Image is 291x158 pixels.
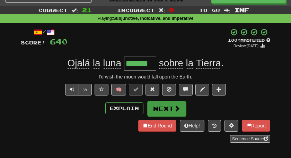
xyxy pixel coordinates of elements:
div: / [21,28,68,37]
span: Ojalá [68,58,90,69]
button: Add to collection (alt+a) [212,84,226,95]
span: 21 [82,6,92,13]
button: End Round [138,120,176,132]
button: Reset to 0% Mastered (alt+r) [145,84,159,95]
div: Mastered [228,38,270,43]
button: Report [242,120,270,132]
button: Round history (alt+y) [208,120,221,132]
button: Next [147,101,186,117]
button: Explain [105,102,143,114]
button: Discuss sentence (alt+u) [179,84,193,95]
button: ½ [79,84,92,95]
span: : [159,8,165,13]
span: . [156,58,224,69]
span: la [93,58,100,69]
span: Correct [38,7,68,13]
div: Text-to-speech controls [64,84,92,95]
span: 0 [169,6,174,13]
span: Score: [21,40,46,45]
span: : [72,8,78,13]
span: Tierra [196,58,221,69]
span: Inf [235,6,249,13]
span: la [186,58,194,69]
span: luna [103,58,121,69]
button: Help! [180,120,204,132]
button: Play sentence audio (ctl+space) [65,84,79,95]
span: To go [199,7,220,13]
a: Sentence Source [230,135,270,143]
button: Set this sentence to 100% Mastered (alt+m) [129,84,143,95]
span: Incorrect [117,7,155,13]
button: Edit sentence (alt+d) [195,84,209,95]
strong: Subjunctive, Indicative, and Imperative [113,16,193,21]
small: Review: [DATE] [233,44,258,48]
div: I'd wish the moon would fall upon the Earth. [21,73,270,80]
button: 🧠 [111,84,126,95]
button: Ignore sentence (alt+i) [162,84,176,95]
span: sobre [159,58,183,69]
button: Favorite sentence (alt+f) [95,84,108,95]
span: : [224,8,230,13]
span: 640 [50,37,68,46]
span: 100 % [228,38,240,42]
